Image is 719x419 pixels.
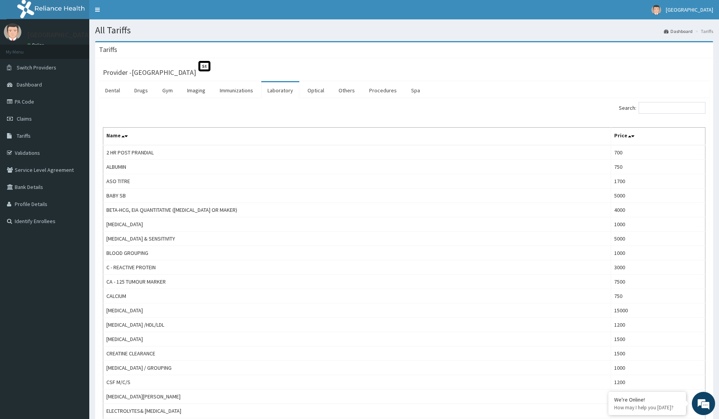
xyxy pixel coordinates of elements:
[27,42,46,48] a: Online
[17,115,32,122] span: Claims
[198,61,210,71] span: St
[611,390,705,404] td: 1400
[27,31,91,38] p: [GEOGRAPHIC_DATA]
[405,82,426,99] a: Spa
[99,82,126,99] a: Dental
[103,346,611,361] td: CREATINE CLEARANCE
[611,174,705,189] td: 1700
[332,82,361,99] a: Others
[4,23,21,41] img: User Image
[103,145,611,160] td: 2 HR POST PRANDIAL
[17,132,31,139] span: Tariffs
[103,303,611,318] td: [MEDICAL_DATA]
[363,82,403,99] a: Procedures
[103,189,611,203] td: BABY SB
[103,375,611,390] td: CSF M/C/S
[103,318,611,332] td: [MEDICAL_DATA] /HDL/LDL
[4,212,148,239] textarea: Type your message and hit 'Enter'
[664,28,693,35] a: Dashboard
[127,4,146,23] div: Minimize live chat window
[103,404,611,418] td: ELECTROLYTES& [MEDICAL_DATA]
[99,46,117,53] h3: Tariffs
[611,361,705,375] td: 1000
[103,361,611,375] td: [MEDICAL_DATA] / GROUPING
[103,390,611,404] td: [MEDICAL_DATA][PERSON_NAME]
[181,82,212,99] a: Imaging
[651,5,661,15] img: User Image
[103,246,611,260] td: BLOOD GROUPING
[103,217,611,232] td: [MEDICAL_DATA]
[611,260,705,275] td: 3000
[103,174,611,189] td: ASO TITRE
[128,82,154,99] a: Drugs
[103,203,611,217] td: BETA-HCG, EIA QUANTITATIVE ([MEDICAL_DATA] OR MAKER)
[611,275,705,289] td: 7500
[614,396,680,403] div: We're Online!
[611,160,705,174] td: 750
[666,6,713,13] span: [GEOGRAPHIC_DATA]
[103,332,611,346] td: [MEDICAL_DATA]
[103,232,611,246] td: [MEDICAL_DATA] & SENSITIVITY
[611,189,705,203] td: 5000
[611,203,705,217] td: 4000
[156,82,179,99] a: Gym
[103,69,196,76] h3: Provider - [GEOGRAPHIC_DATA]
[611,217,705,232] td: 1000
[611,289,705,303] td: 750
[619,102,705,114] label: Search:
[611,318,705,332] td: 1200
[214,82,259,99] a: Immunizations
[17,81,42,88] span: Dashboard
[103,289,611,303] td: CALCIUM
[14,39,31,58] img: d_794563401_company_1708531726252_794563401
[611,246,705,260] td: 1000
[103,128,611,145] th: Name
[45,98,107,176] span: We're online!
[611,332,705,346] td: 1500
[103,260,611,275] td: C - REACTIVE PROTEIN
[17,64,56,71] span: Switch Providers
[301,82,330,99] a: Optical
[611,303,705,318] td: 15000
[40,43,130,54] div: Chat with us now
[261,82,299,99] a: Laboratory
[103,160,611,174] td: ALBUMIN
[639,102,705,114] input: Search:
[693,28,713,35] li: Tariffs
[611,232,705,246] td: 5000
[103,275,611,289] td: CA - 125 TUMOUR MARKER
[95,25,713,35] h1: All Tariffs
[611,145,705,160] td: 700
[611,346,705,361] td: 1500
[611,375,705,390] td: 1200
[614,404,680,411] p: How may I help you today?
[611,128,705,145] th: Price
